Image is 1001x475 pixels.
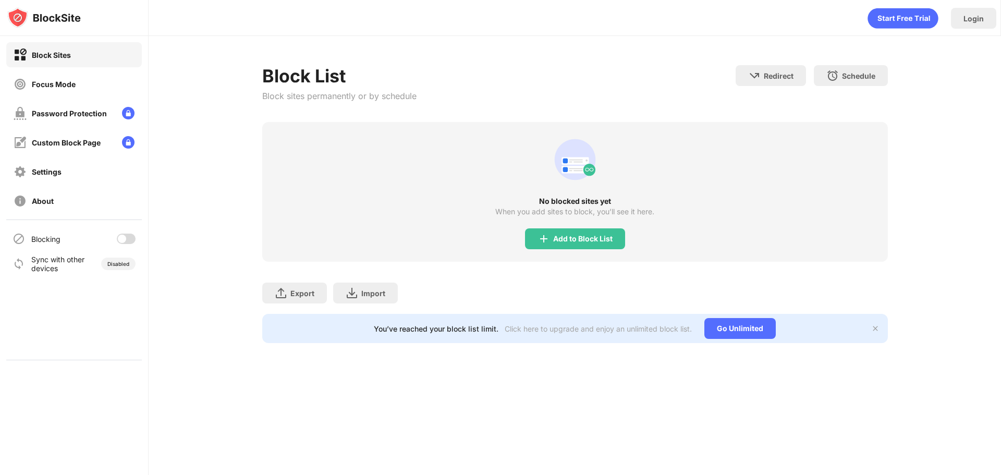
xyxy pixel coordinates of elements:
[868,8,938,29] div: animation
[32,197,54,205] div: About
[262,65,417,87] div: Block List
[262,197,888,205] div: No blocked sites yet
[374,324,498,333] div: You’ve reached your block list limit.
[963,14,984,23] div: Login
[290,289,314,298] div: Export
[107,261,129,267] div: Disabled
[14,165,27,178] img: settings-off.svg
[553,235,613,243] div: Add to Block List
[32,80,76,89] div: Focus Mode
[14,107,27,120] img: password-protection-off.svg
[704,318,776,339] div: Go Unlimited
[495,208,654,216] div: When you add sites to block, you’ll see it here.
[871,324,880,333] img: x-button.svg
[32,109,107,118] div: Password Protection
[361,289,385,298] div: Import
[14,194,27,208] img: about-off.svg
[32,138,101,147] div: Custom Block Page
[14,48,27,62] img: block-on.svg
[505,324,692,333] div: Click here to upgrade and enjoy an unlimited block list.
[550,135,600,185] div: animation
[262,91,417,101] div: Block sites permanently or by schedule
[32,167,62,176] div: Settings
[14,136,27,149] img: customize-block-page-off.svg
[31,235,60,243] div: Blocking
[13,258,25,270] img: sync-icon.svg
[122,107,135,119] img: lock-menu.svg
[7,7,81,28] img: logo-blocksite.svg
[13,233,25,245] img: blocking-icon.svg
[122,136,135,149] img: lock-menu.svg
[31,255,85,273] div: Sync with other devices
[32,51,71,59] div: Block Sites
[764,71,794,80] div: Redirect
[842,71,875,80] div: Schedule
[14,78,27,91] img: focus-off.svg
